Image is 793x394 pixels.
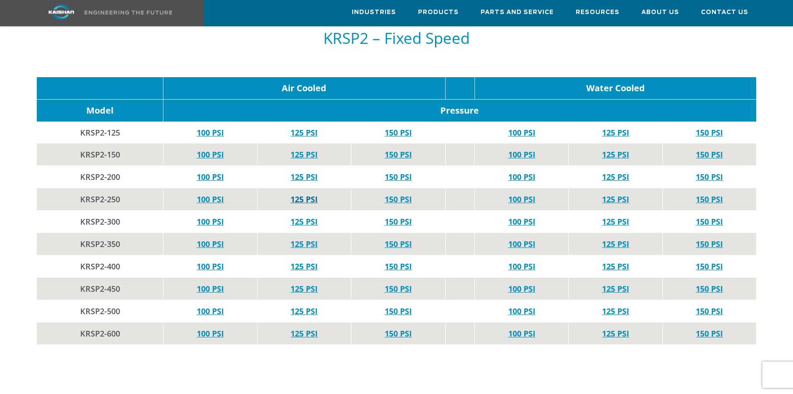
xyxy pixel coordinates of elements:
a: 150 PSI [696,283,723,294]
a: 100 PSI [508,172,535,182]
td: KRSP2-350 [37,233,163,255]
a: 150 PSI [696,328,723,339]
td: KRSP2-400 [37,255,163,278]
a: 125 PSI [602,127,629,138]
a: 125 PSI [602,283,629,294]
a: 100 PSI [508,127,535,138]
a: 150 PSI [385,149,412,160]
span: Parts and Service [481,7,554,18]
td: KRSP2-200 [37,166,163,188]
a: 100 PSI [197,283,224,294]
td: KRSP2-250 [37,188,163,211]
a: 100 PSI [508,194,535,204]
a: 100 PSI [197,216,224,227]
span: About Us [641,7,679,18]
h5: KRSP2 – Fixed Speed [37,30,756,47]
a: 100 PSI [197,172,224,182]
a: 125 PSI [602,239,629,249]
a: Industries [352,0,396,24]
span: Industries [352,7,396,18]
a: 100 PSI [197,127,224,138]
a: 125 PSI [602,172,629,182]
a: 100 PSI [197,261,224,272]
img: Engineering the future [85,11,172,14]
a: 150 PSI [385,127,412,138]
a: 100 PSI [508,216,535,227]
a: 125 PSI [290,127,318,138]
a: 125 PSI [602,261,629,272]
td: KRSP2-600 [37,322,163,345]
td: KRSP2-125 [37,122,163,143]
a: 100 PSI [508,328,535,339]
a: 150 PSI [696,261,723,272]
a: 150 PSI [696,172,723,182]
td: KRSP2-150 [37,143,163,166]
a: 125 PSI [602,216,629,227]
a: 150 PSI [385,328,412,339]
a: 150 PSI [696,149,723,160]
a: 100 PSI [197,328,224,339]
a: 150 PSI [696,194,723,204]
a: 125 PSI [602,194,629,204]
a: 150 PSI [385,306,412,316]
a: About Us [641,0,679,24]
a: 100 PSI [508,149,535,160]
td: KRSP2-450 [37,278,163,300]
a: 125 PSI [290,328,318,339]
a: 125 PSI [290,261,318,272]
a: Products [418,0,459,24]
a: Resources [576,0,620,24]
a: 150 PSI [696,127,723,138]
a: 125 PSI [290,172,318,182]
a: 125 PSI [290,239,318,249]
td: Model [37,100,163,122]
a: 150 PSI [385,239,412,249]
a: 125 PSI [290,149,318,160]
img: kaishan logo [28,4,94,20]
a: 100 PSI [508,306,535,316]
a: 100 PSI [508,283,535,294]
a: 100 PSI [197,239,224,249]
span: Resources [576,7,620,18]
a: Contact Us [701,0,748,24]
a: 125 PSI [290,306,318,316]
a: 100 PSI [508,239,535,249]
a: 150 PSI [385,216,412,227]
td: Air Cooled [163,77,446,100]
span: Contact Us [701,7,748,18]
td: KRSP2-500 [37,300,163,322]
a: 100 PSI [197,149,224,160]
a: 125 PSI [602,149,629,160]
a: 125 PSI [290,283,318,294]
a: 125 PSI [602,328,629,339]
a: 150 PSI [696,216,723,227]
a: 150 PSI [696,239,723,249]
td: Pressure [163,100,756,122]
a: 100 PSI [508,261,535,272]
a: 100 PSI [197,306,224,316]
a: 150 PSI [385,194,412,204]
a: 100 PSI [197,194,224,204]
a: Parts and Service [481,0,554,24]
a: 150 PSI [385,283,412,294]
td: Water Cooled [474,77,756,100]
a: 125 PSI [290,194,318,204]
a: 125 PSI [602,306,629,316]
a: 150 PSI [385,261,412,272]
a: 150 PSI [696,306,723,316]
a: 150 PSI [385,172,412,182]
a: 125 PSI [290,216,318,227]
td: KRSP2-300 [37,211,163,233]
span: Products [418,7,459,18]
